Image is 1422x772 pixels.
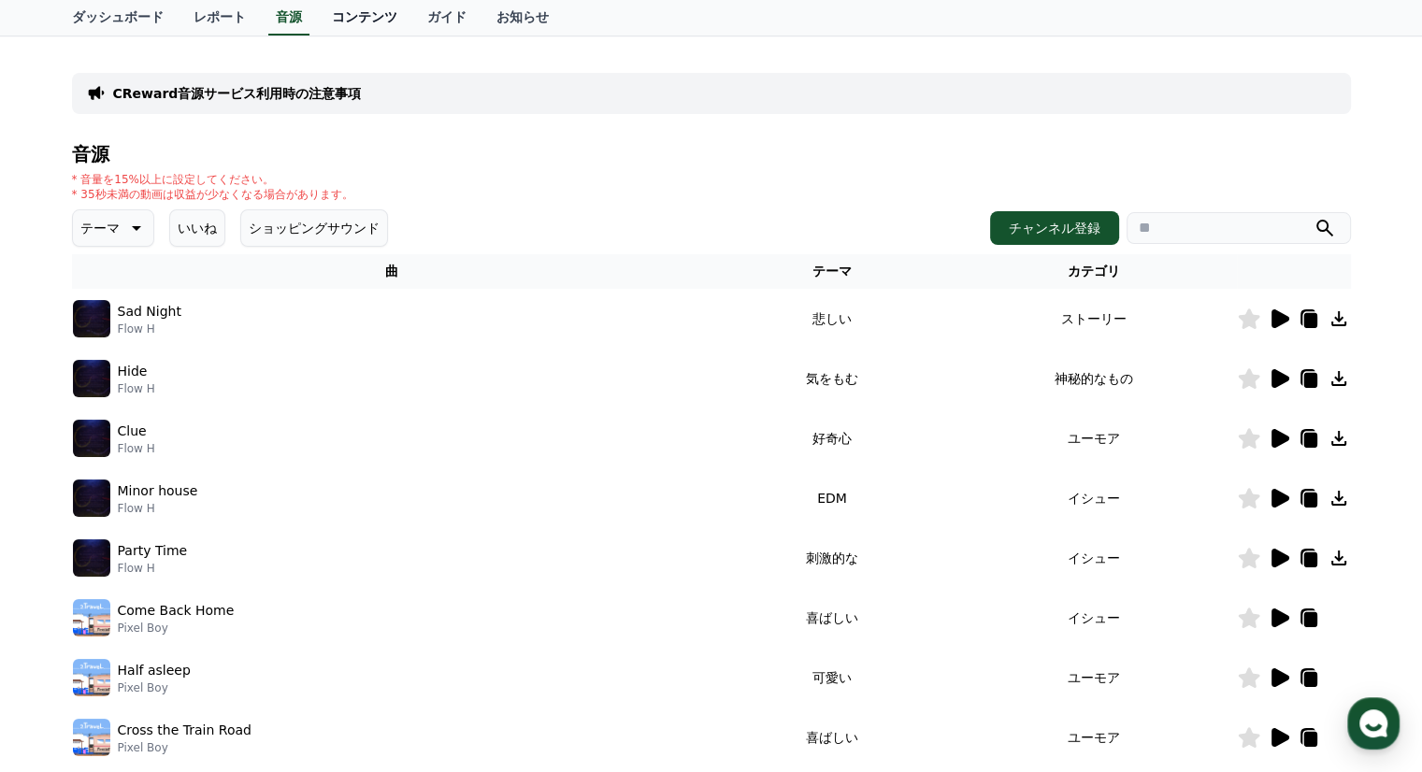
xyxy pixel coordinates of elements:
[952,528,1237,588] td: イシュー
[73,300,110,337] img: music
[952,408,1237,468] td: ユーモア
[712,349,951,408] td: 気をもむ
[118,441,155,456] p: Flow H
[712,528,951,588] td: 刺激的な
[73,360,110,397] img: music
[712,289,951,349] td: 悲しい
[73,599,110,636] img: music
[73,539,110,577] img: music
[277,621,323,636] span: Settings
[712,468,951,528] td: EDM
[240,209,388,247] button: ショッピングサウンド
[72,209,154,247] button: テーマ
[118,740,251,755] p: Pixel Boy
[952,254,1237,289] th: カテゴリ
[118,561,188,576] p: Flow H
[990,211,1119,245] button: チャンネル登録
[73,719,110,756] img: music
[155,622,210,636] span: Messages
[118,621,235,636] p: Pixel Boy
[118,481,198,501] p: Minor house
[72,187,353,202] p: * 35秒未満の動画は収益が少なくなる場合があります。
[952,648,1237,708] td: ユーモア
[952,349,1237,408] td: 神秘的なもの
[72,254,713,289] th: 曲
[118,661,191,680] p: Half asleep
[712,648,951,708] td: 可愛い
[952,289,1237,349] td: ストーリー
[80,215,120,241] p: テーマ
[118,381,155,396] p: Flow H
[73,659,110,696] img: music
[118,680,191,695] p: Pixel Boy
[952,468,1237,528] td: イシュー
[73,479,110,517] img: music
[118,541,188,561] p: Party Time
[241,593,359,639] a: Settings
[72,172,353,187] p: * 音量を15%以上に設定してください。
[952,708,1237,767] td: ユーモア
[952,588,1237,648] td: イシュー
[72,144,1351,164] h4: 音源
[712,588,951,648] td: 喜ばしい
[118,501,198,516] p: Flow H
[118,322,181,336] p: Flow H
[6,593,123,639] a: Home
[123,593,241,639] a: Messages
[118,362,148,381] p: Hide
[73,420,110,457] img: music
[712,408,951,468] td: 好奇心
[118,302,181,322] p: Sad Night
[113,84,362,103] a: CReward音源サービス利用時の注意事項
[118,601,235,621] p: Come Back Home
[118,721,251,740] p: Cross the Train Road
[118,422,147,441] p: Clue
[169,209,225,247] button: いいね
[712,254,951,289] th: テーマ
[712,708,951,767] td: 喜ばしい
[48,621,80,636] span: Home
